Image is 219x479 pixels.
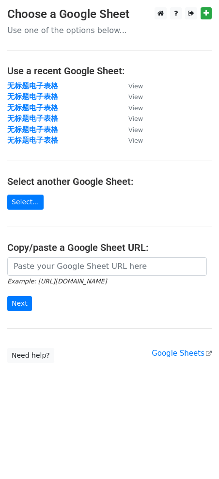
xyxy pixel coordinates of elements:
[7,136,58,145] a: 无标题电子表格
[119,103,143,112] a: View
[7,242,212,253] h4: Copy/paste a Google Sheet URL:
[128,137,143,144] small: View
[7,176,212,187] h4: Select another Google Sheet:
[7,348,54,363] a: Need help?
[119,92,143,101] a: View
[7,82,58,90] a: 无标题电子表格
[7,25,212,35] p: Use one of the options below...
[7,103,58,112] a: 无标题电子表格
[7,125,58,134] a: 无标题电子表格
[7,195,44,210] a: Select...
[7,257,207,276] input: Paste your Google Sheet URL here
[171,432,219,479] iframe: Chat Widget
[119,136,143,145] a: View
[128,104,143,112] small: View
[119,82,143,90] a: View
[119,125,143,134] a: View
[7,114,58,123] a: 无标题电子表格
[152,349,212,358] a: Google Sheets
[128,93,143,100] small: View
[7,92,58,101] a: 无标题电子表格
[7,296,32,311] input: Next
[128,115,143,122] small: View
[128,126,143,133] small: View
[119,114,143,123] a: View
[7,65,212,77] h4: Use a recent Google Sheet:
[128,83,143,90] small: View
[7,7,212,21] h3: Choose a Google Sheet
[7,278,107,285] small: Example: [URL][DOMAIN_NAME]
